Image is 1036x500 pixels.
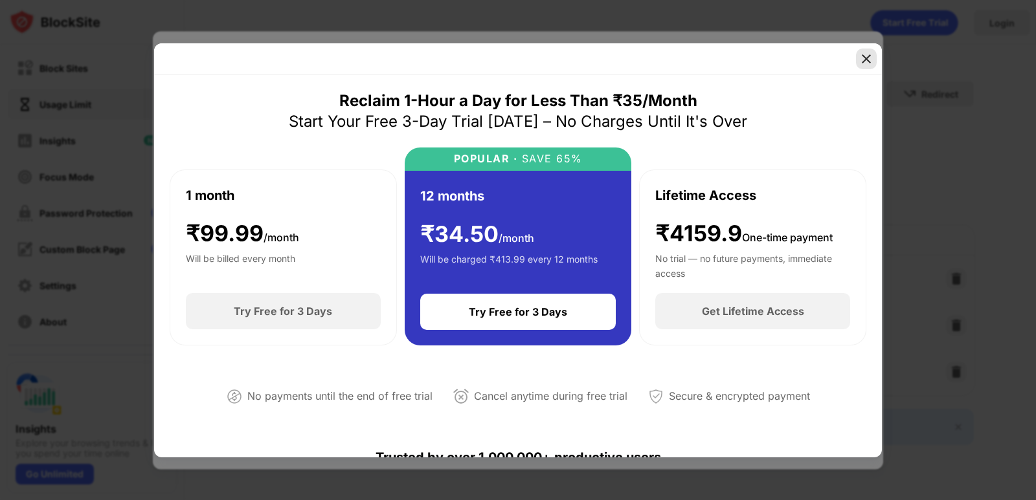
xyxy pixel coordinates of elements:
div: No payments until the end of free trial [247,387,433,406]
div: Lifetime Access [655,186,756,205]
div: ₹ 99.99 [186,221,299,247]
div: Trusted by over 1,000,000+ productive users [170,426,866,488]
div: SAVE 65% [517,153,583,165]
span: One-time payment [742,231,833,244]
div: Start Your Free 3-Day Trial [DATE] – No Charges Until It's Over [289,111,747,132]
div: Reclaim 1-Hour a Day for Less Than ₹35/Month [339,91,697,111]
div: POPULAR · [454,153,518,165]
img: not-paying [227,389,242,404]
div: No trial — no future payments, immediate access [655,252,850,277]
div: Cancel anytime during free trial [474,387,627,406]
div: Secure & encrypted payment [669,387,810,406]
div: 12 months [420,186,484,206]
div: ₹ 34.50 [420,221,534,248]
span: /month [499,232,534,245]
span: /month [264,231,299,244]
img: cancel-anytime [453,389,469,404]
div: Try Free for 3 Days [469,305,567,318]
div: Get Lifetime Access [702,305,804,318]
div: Try Free for 3 Days [234,305,332,318]
div: ₹4159.9 [655,221,833,247]
div: Will be charged ₹413.99 every 12 months [420,252,598,278]
img: secured-payment [648,389,664,404]
div: 1 month [186,186,234,205]
div: Will be billed every month [186,252,295,277]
